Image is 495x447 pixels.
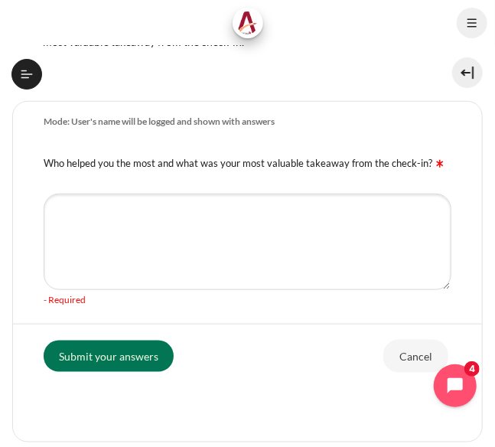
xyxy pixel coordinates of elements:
[432,156,448,171] img: Required field
[44,116,275,129] div: Mode: User's name will be logged and shown with answers
[233,8,263,38] a: Architeck Architeck
[44,293,451,307] div: - Required
[44,157,448,169] label: Who helped you the most and what was your most valuable takeaway from the check-in?
[237,11,259,34] img: Architeck
[383,340,448,372] input: Cancel
[44,341,174,371] input: Submit your answers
